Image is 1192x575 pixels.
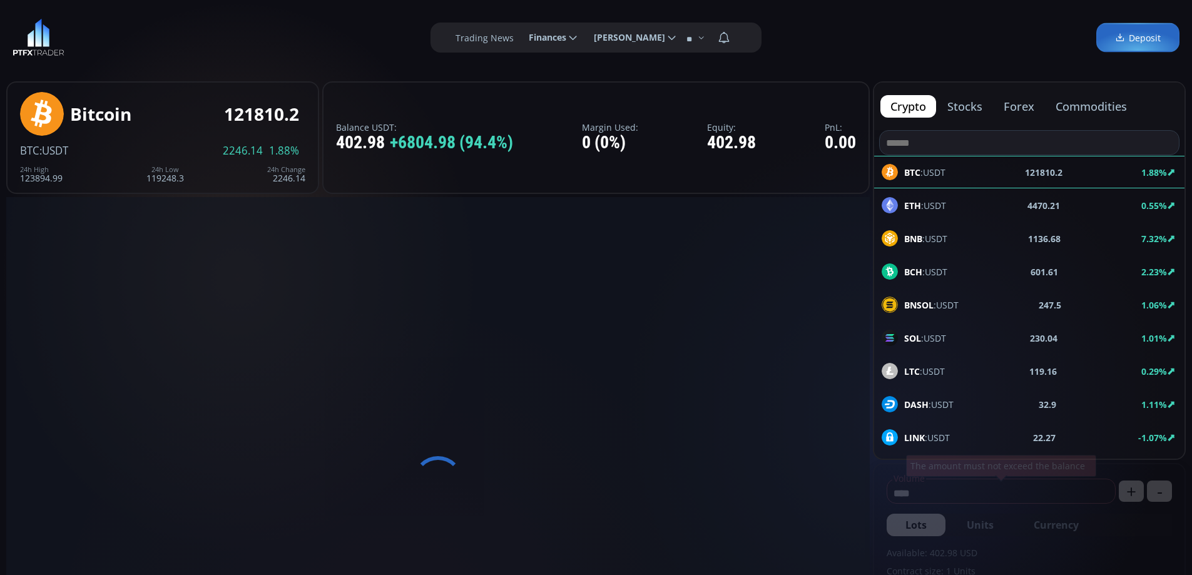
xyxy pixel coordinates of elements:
div: 119248.3 [146,166,184,183]
b: 32.9 [1039,398,1056,411]
b: LTC [904,365,920,377]
div: Bitcoin [70,104,131,124]
b: 1.01% [1141,332,1167,344]
span: Finances [520,25,566,50]
div: 402.98 [707,133,756,153]
b: BNB [904,233,922,245]
a: Deposit [1096,23,1179,53]
label: PnL: [825,123,856,132]
b: BNSOL [904,299,934,311]
b: 601.61 [1031,265,1058,278]
span: Deposit [1115,31,1161,44]
b: LINK [904,432,925,444]
button: crypto [880,95,936,118]
b: 2.23% [1141,266,1167,278]
b: 7.32% [1141,233,1167,245]
span: 2246.14 [223,145,263,156]
div: 402.98 [336,133,513,153]
b: 0.55% [1141,200,1167,211]
b: 1136.68 [1028,232,1061,245]
b: DASH [904,399,929,410]
div: 2246.14 [267,166,305,183]
span: :USDT [39,143,68,158]
span: [PERSON_NAME] [585,25,665,50]
span: BTC [20,143,39,158]
div: 24h Low [146,166,184,173]
b: 1.11% [1141,399,1167,410]
span: :USDT [904,431,950,444]
button: stocks [937,95,992,118]
b: SOL [904,332,921,344]
div: 123894.99 [20,166,63,183]
span: :USDT [904,365,945,378]
b: 119.16 [1029,365,1057,378]
button: forex [994,95,1044,118]
div: 0 (0%) [582,133,638,153]
span: :USDT [904,232,947,245]
span: :USDT [904,265,947,278]
b: BCH [904,266,922,278]
div: 121810.2 [224,104,299,124]
label: Margin Used: [582,123,638,132]
b: 22.27 [1033,431,1056,444]
b: -1.07% [1138,432,1167,444]
span: :USDT [904,398,954,411]
b: 1.06% [1141,299,1167,311]
b: 0.29% [1141,365,1167,377]
span: 1.88% [269,145,299,156]
b: 4470.21 [1027,199,1060,212]
label: Balance USDT: [336,123,513,132]
img: LOGO [13,19,64,56]
span: +6804.98 (94.4%) [390,133,513,153]
b: 230.04 [1030,332,1057,345]
div: 0.00 [825,133,856,153]
span: :USDT [904,298,959,312]
b: 247.5 [1039,298,1061,312]
span: :USDT [904,199,946,212]
div: 24h High [20,166,63,173]
b: ETH [904,200,921,211]
label: Equity: [707,123,756,132]
span: :USDT [904,332,946,345]
button: commodities [1046,95,1137,118]
div: 24h Change [267,166,305,173]
label: Trading News [456,31,514,44]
